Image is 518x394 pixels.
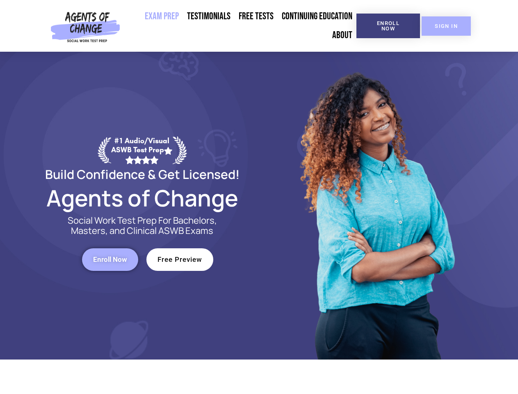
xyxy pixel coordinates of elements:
[111,136,173,164] div: #1 Audio/Visual ASWB Test Prep
[278,7,356,26] a: Continuing Education
[356,14,420,38] a: Enroll Now
[25,188,259,207] h2: Agents of Change
[422,16,471,36] a: SIGN IN
[235,7,278,26] a: Free Tests
[25,168,259,180] h2: Build Confidence & Get Licensed!
[58,215,226,236] p: Social Work Test Prep For Bachelors, Masters, and Clinical ASWB Exams
[82,248,138,271] a: Enroll Now
[141,7,183,26] a: Exam Prep
[93,256,127,263] span: Enroll Now
[157,256,202,263] span: Free Preview
[183,7,235,26] a: Testimonials
[146,248,213,271] a: Free Preview
[294,52,458,360] img: Website Image 1 (1)
[435,23,458,29] span: SIGN IN
[370,21,407,31] span: Enroll Now
[328,26,356,45] a: About
[123,7,356,45] nav: Menu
